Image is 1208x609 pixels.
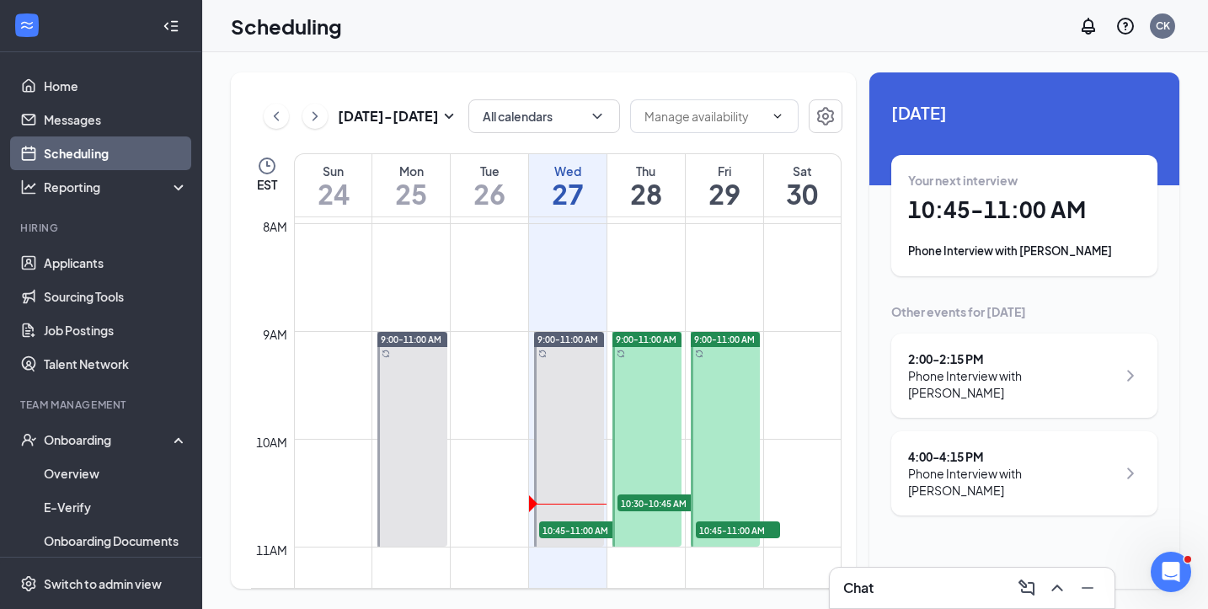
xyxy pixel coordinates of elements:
h1: 25 [372,179,450,208]
svg: ChevronLeft [268,106,285,126]
svg: Settings [815,106,836,126]
div: Fri [686,163,763,179]
a: Home [44,69,188,103]
button: ComposeMessage [1013,574,1040,601]
div: Tue [451,163,528,179]
svg: Sync [538,350,547,358]
svg: UserCheck [20,431,37,448]
a: August 26, 2025 [451,154,528,216]
iframe: Intercom live chat [1151,552,1191,592]
div: 10am [253,433,291,451]
a: August 30, 2025 [764,154,841,216]
span: 9:00-11:00 AM [694,334,755,345]
svg: ChevronDown [771,110,784,123]
svg: Settings [20,575,37,592]
div: Phone Interview with [PERSON_NAME] [908,367,1116,401]
div: 4:00 - 4:15 PM [908,448,1116,465]
h1: Scheduling [231,12,342,40]
div: Wed [529,163,607,179]
span: 9:00-11:00 AM [381,334,441,345]
span: 10:45-11:00 AM [539,521,623,538]
span: [DATE] [891,99,1157,126]
div: 8am [259,217,291,236]
a: Job Postings [44,313,188,347]
h1: 29 [686,179,763,208]
span: 9:00-11:00 AM [537,334,598,345]
button: Settings [809,99,842,133]
svg: Clock [257,156,277,176]
svg: Sync [617,350,625,358]
div: Onboarding [44,431,174,448]
input: Manage availability [644,107,764,126]
a: E-Verify [44,490,188,524]
h1: 26 [451,179,528,208]
div: Thu [607,163,685,179]
span: 10:45-11:00 AM [696,521,780,538]
a: Scheduling [44,136,188,170]
div: Phone Interview with [PERSON_NAME] [908,243,1141,259]
h1: 28 [607,179,685,208]
div: Mon [372,163,450,179]
div: 2:00 - 2:15 PM [908,350,1116,367]
span: 10:30-10:45 AM [617,494,702,511]
svg: ChevronRight [1120,463,1141,483]
span: 9:00-11:00 AM [616,334,676,345]
div: 9am [259,325,291,344]
button: All calendarsChevronDown [468,99,620,133]
svg: Collapse [163,18,179,35]
svg: ComposeMessage [1017,578,1037,598]
a: Onboarding Documents [44,524,188,558]
h3: Chat [843,579,874,597]
div: Sat [764,163,841,179]
a: August 24, 2025 [295,154,371,216]
div: Hiring [20,221,184,235]
div: Other events for [DATE] [891,303,1157,320]
svg: ChevronRight [1120,366,1141,386]
button: ChevronRight [302,104,328,129]
svg: Minimize [1077,578,1098,598]
h1: 10:45 - 11:00 AM [908,195,1141,224]
svg: ChevronDown [589,108,606,125]
div: Phone Interview with [PERSON_NAME] [908,465,1116,499]
svg: SmallChevronDown [439,106,459,126]
svg: Sync [382,350,390,358]
a: Talent Network [44,347,188,381]
a: August 27, 2025 [529,154,607,216]
svg: ChevronUp [1047,578,1067,598]
span: EST [257,176,277,193]
a: August 29, 2025 [686,154,763,216]
div: CK [1156,19,1170,33]
h3: [DATE] - [DATE] [338,107,439,126]
div: Sun [295,163,371,179]
a: Overview [44,457,188,490]
div: Switch to admin view [44,575,162,592]
div: Reporting [44,179,189,195]
button: ChevronUp [1044,574,1071,601]
svg: ChevronRight [307,106,323,126]
a: Messages [44,103,188,136]
svg: WorkstreamLogo [19,17,35,34]
div: Your next interview [908,172,1141,189]
svg: Sync [695,350,703,358]
svg: Analysis [20,179,37,195]
h1: 24 [295,179,371,208]
button: Minimize [1074,574,1101,601]
button: ChevronLeft [264,104,289,129]
div: 11am [253,541,291,559]
a: Applicants [44,246,188,280]
a: August 25, 2025 [372,154,450,216]
a: Sourcing Tools [44,280,188,313]
svg: Notifications [1078,16,1098,36]
a: August 28, 2025 [607,154,685,216]
h1: 27 [529,179,607,208]
div: Team Management [20,398,184,412]
svg: QuestionInfo [1115,16,1136,36]
h1: 30 [764,179,841,208]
